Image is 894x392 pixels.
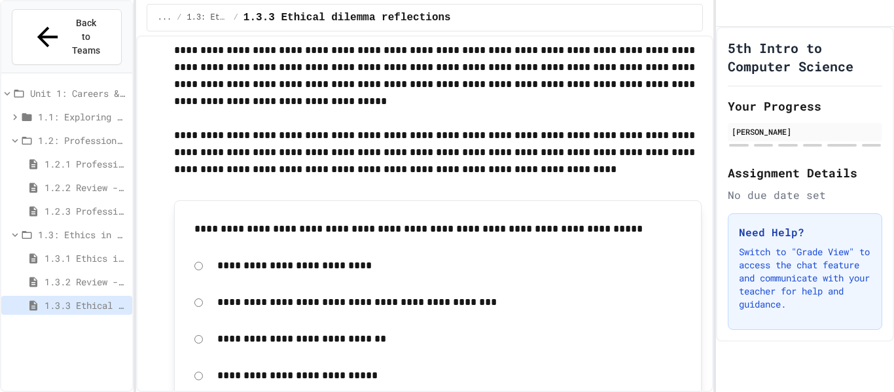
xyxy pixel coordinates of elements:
[45,181,127,194] span: 1.2.2 Review - Professional Communication
[38,134,127,147] span: 1.2: Professional Communication
[177,12,181,23] span: /
[158,12,172,23] span: ...
[243,10,451,26] span: 1.3.3 Ethical dilemma reflections
[728,39,882,75] h1: 5th Intro to Computer Science
[45,251,127,265] span: 1.3.1 Ethics in Computer Science
[739,245,871,311] p: Switch to "Grade View" to access the chat feature and communicate with your teacher for help and ...
[45,157,127,171] span: 1.2.1 Professional Communication
[45,275,127,289] span: 1.3.2 Review - Ethics in Computer Science
[30,86,127,100] span: Unit 1: Careers & Professionalism
[45,204,127,218] span: 1.2.3 Professional Communication Challenge
[739,224,871,240] h3: Need Help?
[38,228,127,241] span: 1.3: Ethics in Computing
[728,187,882,203] div: No due date set
[38,110,127,124] span: 1.1: Exploring CS Careers
[728,164,882,182] h2: Assignment Details
[45,298,127,312] span: 1.3.3 Ethical dilemma reflections
[728,97,882,115] h2: Your Progress
[12,9,122,65] button: Back to Teams
[732,126,878,137] div: [PERSON_NAME]
[234,12,238,23] span: /
[71,16,101,58] span: Back to Teams
[187,12,228,23] span: 1.3: Ethics in Computing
